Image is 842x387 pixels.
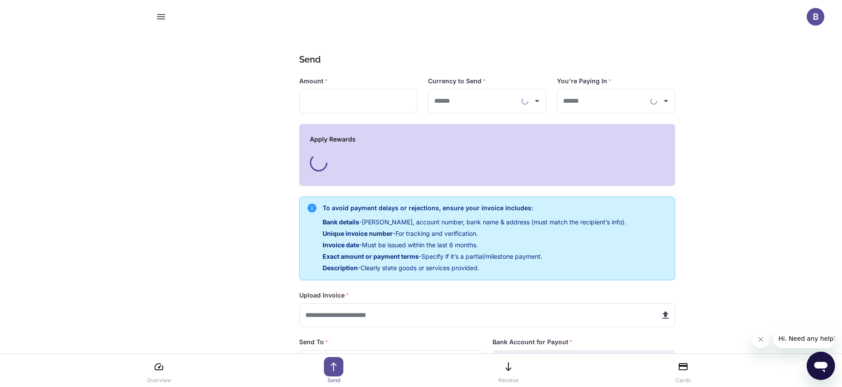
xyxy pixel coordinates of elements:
span: Invoice date [323,241,359,249]
p: Cards [676,376,691,384]
p: - [PERSON_NAME], account number, bank name & address (must match the recipient’s info). [323,217,626,227]
span: Hi. Need any help? [5,6,64,13]
iframe: Button to launch messaging window [807,352,835,380]
h6: To avoid payment delays or rejections, ensure your invoice includes: [323,203,626,213]
label: You're Paying In [557,77,612,86]
p: Send [327,376,340,384]
h6: Apply Rewards [310,134,665,144]
iframe: Message from company [773,329,835,348]
a: Cards [667,357,699,384]
iframe: Close message [752,331,770,348]
span: Unique invoice number [323,230,393,237]
h1: Send [299,53,672,66]
span: Description [323,264,358,272]
label: Upload Invoice [299,291,349,300]
label: Currency to Send [428,77,486,86]
a: Send [318,357,350,384]
button: Open [660,95,672,107]
button: B [807,8,824,26]
a: Receive [492,357,524,384]
p: - Must be issued within the last 6 months. [323,240,626,250]
span: Bank details [323,218,359,226]
span: Exact amount or payment terms [323,253,419,260]
button: Open [531,95,543,107]
a: Overview [143,357,175,384]
label: Send To [299,338,328,346]
label: Amount [299,77,328,86]
p: - Clearly state goods or services provided. [323,263,626,273]
p: - For tracking and verification. [323,229,626,238]
label: Bank Account for Payout [492,338,573,346]
p: - Specify if it’s a partial/milestone payment. [323,252,626,261]
p: Overview [147,376,171,384]
p: Receive [498,376,519,384]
